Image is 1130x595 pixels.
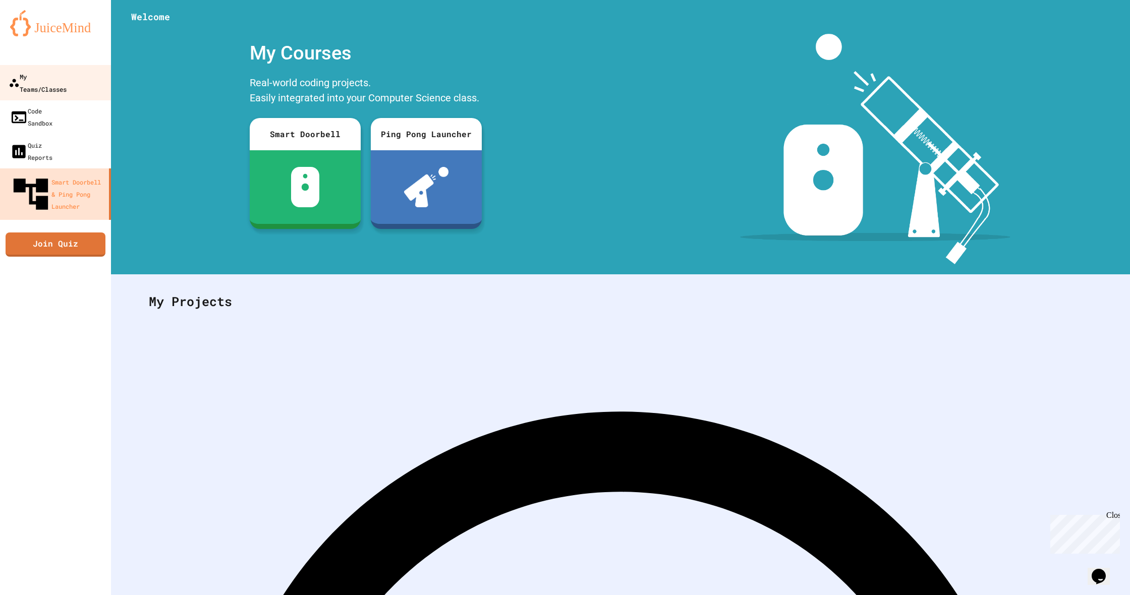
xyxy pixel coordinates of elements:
[740,34,1010,264] img: banner-image-my-projects.png
[245,73,487,110] div: Real-world coding projects. Easily integrated into your Computer Science class.
[1088,555,1120,585] iframe: chat widget
[10,173,105,215] div: Smart Doorbell & Ping Pong Launcher
[291,167,320,207] img: sdb-white.svg
[4,4,70,64] div: Chat with us now!Close
[1046,511,1120,554] iframe: chat widget
[10,139,52,163] div: Quiz Reports
[245,34,487,73] div: My Courses
[250,118,361,150] div: Smart Doorbell
[139,282,1102,321] div: My Projects
[10,10,101,36] img: logo-orange.svg
[404,167,449,207] img: ppl-with-ball.png
[371,118,482,150] div: Ping Pong Launcher
[10,105,52,129] div: Code Sandbox
[6,232,105,257] a: Join Quiz
[9,70,67,95] div: My Teams/Classes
